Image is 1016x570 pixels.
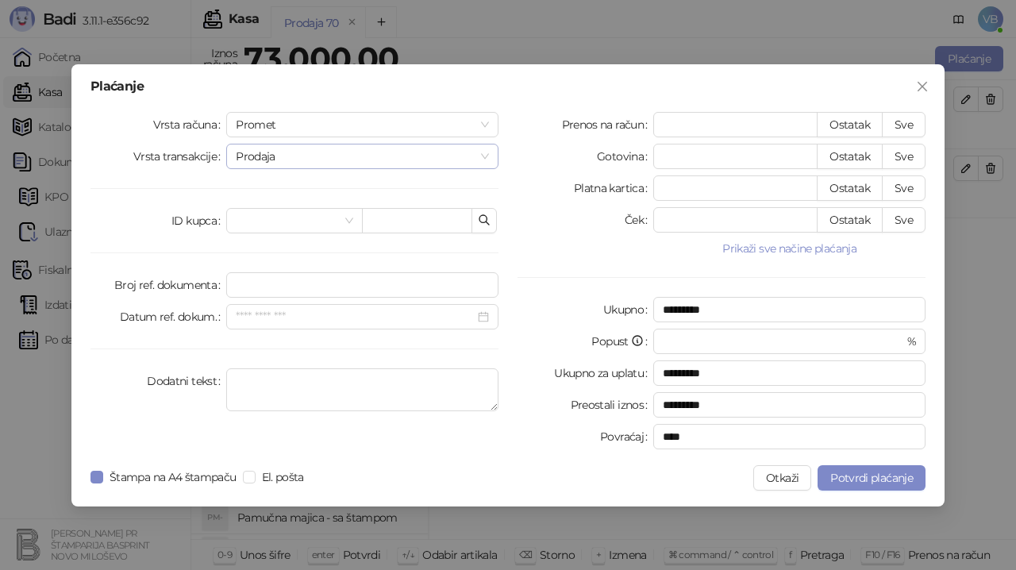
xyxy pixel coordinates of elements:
span: close [916,80,929,93]
button: Sve [882,144,926,169]
label: Platna kartica [574,175,653,201]
button: Otkaži [753,465,811,491]
label: Dodatni tekst [147,368,226,394]
span: Štampa na A4 štampaču [103,468,243,486]
label: ID kupca [171,208,226,233]
label: Prenos na račun [562,112,654,137]
label: Datum ref. dokum. [120,304,227,329]
span: El. pošta [256,468,310,486]
span: Promet [236,113,489,137]
input: Broj ref. dokumenta [226,272,498,298]
button: Ostatak [817,144,883,169]
div: Plaćanje [90,80,926,93]
span: Prodaja [236,144,489,168]
label: Vrsta transakcije [133,144,227,169]
button: Ostatak [817,207,883,233]
button: Sve [882,207,926,233]
button: Sve [882,112,926,137]
input: Popust [663,329,903,353]
label: Ček [625,207,653,233]
label: Preostali iznos [571,392,654,418]
label: Vrsta računa [153,112,227,137]
span: Potvrdi plaćanje [830,471,913,485]
button: Ostatak [817,175,883,201]
label: Popust [591,329,653,354]
label: Broj ref. dokumenta [114,272,226,298]
label: Povraćaj [600,424,653,449]
button: Ostatak [817,112,883,137]
label: Ukupno [603,297,654,322]
label: Gotovina [597,144,653,169]
button: Sve [882,175,926,201]
input: Datum ref. dokum. [236,308,475,325]
button: Prikaži sve načine plaćanja [653,239,926,258]
button: Potvrdi plaćanje [818,465,926,491]
span: Zatvori [910,80,935,93]
textarea: Dodatni tekst [226,368,498,411]
button: Close [910,74,935,99]
label: Ukupno za uplatu [554,360,653,386]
